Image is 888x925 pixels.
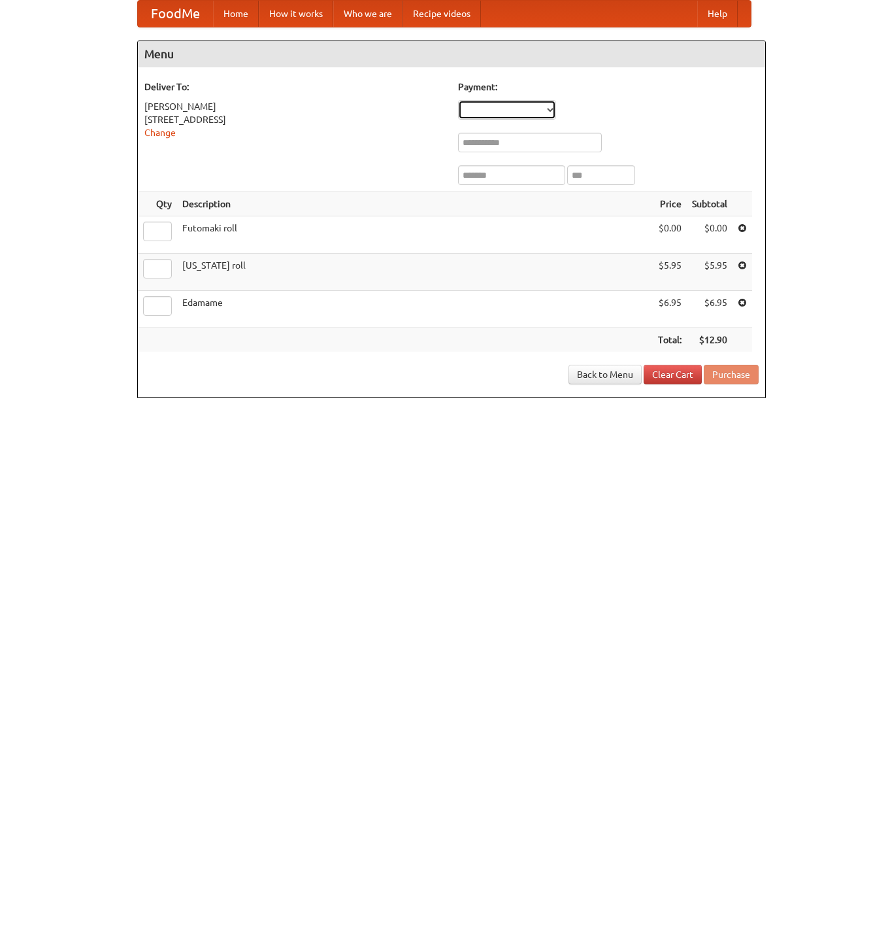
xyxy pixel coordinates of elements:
a: Change [144,127,176,138]
th: Price [653,192,687,216]
a: Home [213,1,259,27]
a: How it works [259,1,333,27]
td: Edamame [177,291,653,328]
td: $6.95 [687,291,732,328]
td: Futomaki roll [177,216,653,254]
h5: Deliver To: [144,80,445,93]
th: $12.90 [687,328,732,352]
a: Back to Menu [568,365,642,384]
button: Purchase [704,365,759,384]
td: $5.95 [687,254,732,291]
a: Who we are [333,1,403,27]
td: $6.95 [653,291,687,328]
th: Subtotal [687,192,732,216]
a: Clear Cart [644,365,702,384]
td: $0.00 [653,216,687,254]
th: Qty [138,192,177,216]
td: $5.95 [653,254,687,291]
th: Description [177,192,653,216]
div: [PERSON_NAME] [144,100,445,113]
div: [STREET_ADDRESS] [144,113,445,126]
td: [US_STATE] roll [177,254,653,291]
td: $0.00 [687,216,732,254]
th: Total: [653,328,687,352]
h5: Payment: [458,80,759,93]
a: FoodMe [138,1,213,27]
a: Help [697,1,738,27]
h4: Menu [138,41,765,67]
a: Recipe videos [403,1,481,27]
